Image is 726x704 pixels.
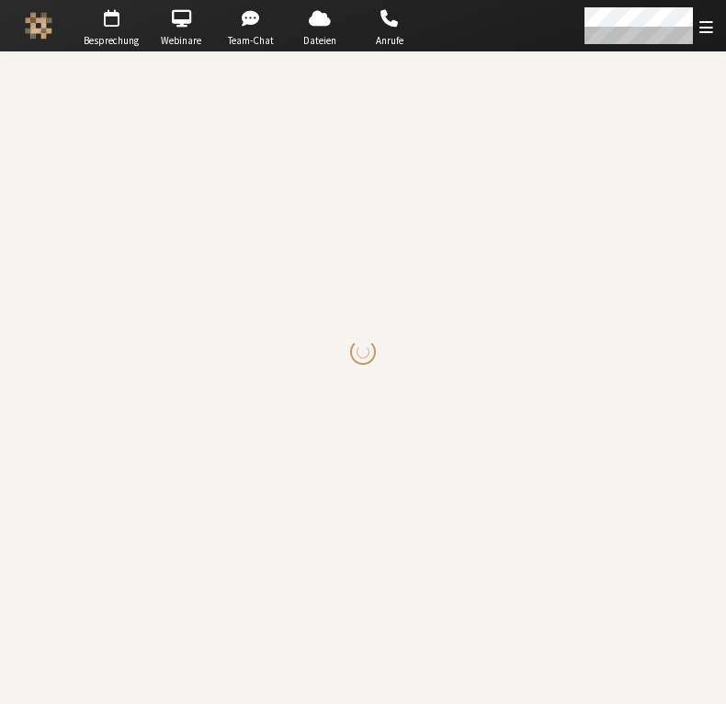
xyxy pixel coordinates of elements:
[219,33,283,49] span: Team-Chat
[288,33,352,49] span: Dateien
[149,33,213,49] span: Webinare
[79,33,143,49] span: Besprechung
[357,33,422,49] span: Anrufe
[25,12,52,40] img: Iotum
